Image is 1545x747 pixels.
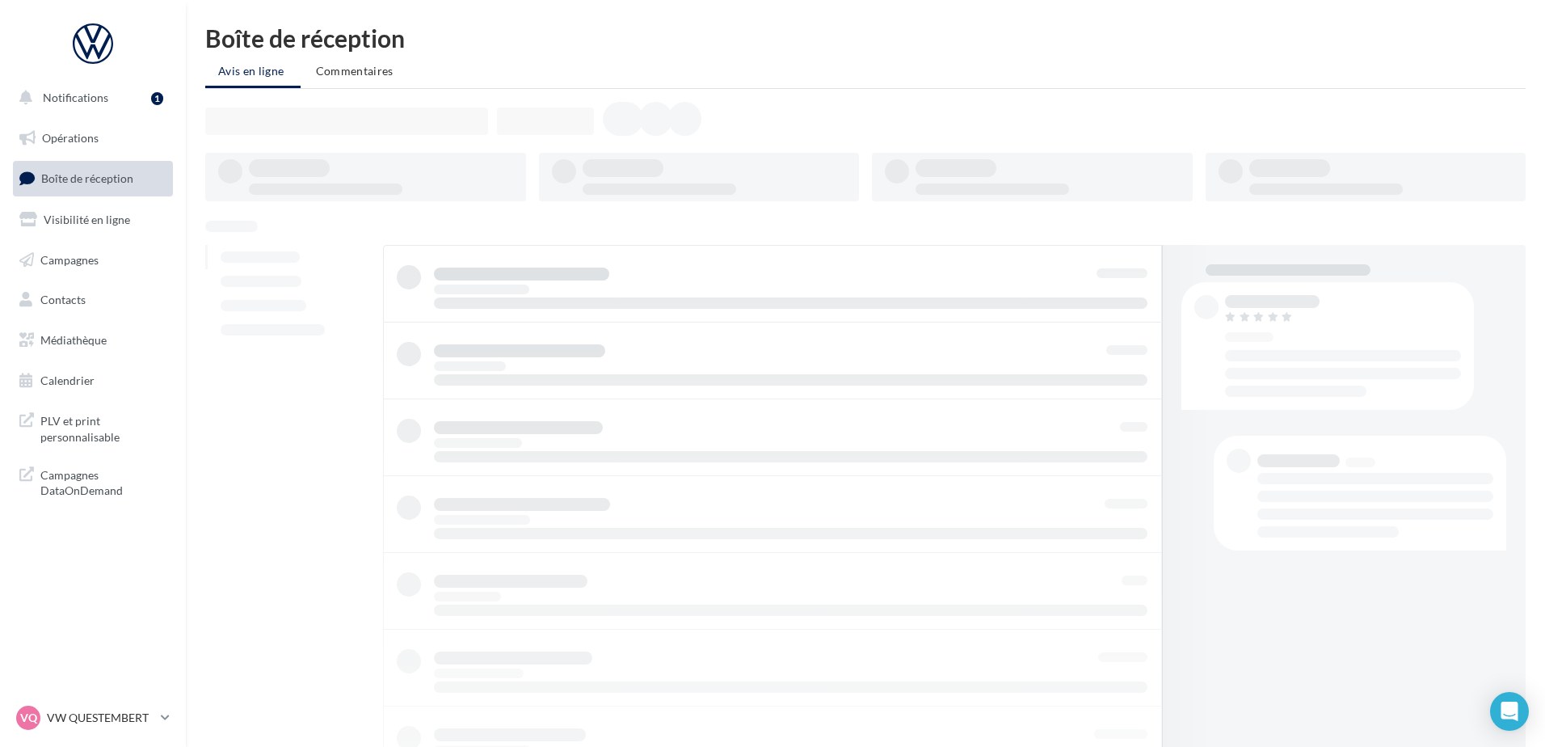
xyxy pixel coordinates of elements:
span: Campagnes DataOnDemand [40,464,166,499]
a: Campagnes [10,243,176,277]
span: PLV et print personnalisable [40,410,166,445]
span: Calendrier [40,373,95,387]
a: Visibilité en ligne [10,203,176,237]
span: Contacts [40,293,86,306]
span: Campagnes [40,252,99,266]
span: Médiathèque [40,333,107,347]
a: Médiathèque [10,323,176,357]
span: Visibilité en ligne [44,213,130,226]
a: Campagnes DataOnDemand [10,458,176,505]
a: PLV et print personnalisable [10,403,176,451]
span: VQ [20,710,37,726]
span: Boîte de réception [41,171,133,185]
div: Boîte de réception [205,26,1526,50]
button: Notifications 1 [10,81,170,115]
a: Calendrier [10,364,176,398]
p: VW QUESTEMBERT [47,710,154,726]
span: Notifications [43,91,108,104]
div: 1 [151,92,163,105]
a: Contacts [10,283,176,317]
span: Opérations [42,131,99,145]
a: VQ VW QUESTEMBERT [13,703,173,733]
span: Commentaires [316,64,394,78]
a: Boîte de réception [10,161,176,196]
a: Opérations [10,121,176,155]
div: Open Intercom Messenger [1490,692,1529,731]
